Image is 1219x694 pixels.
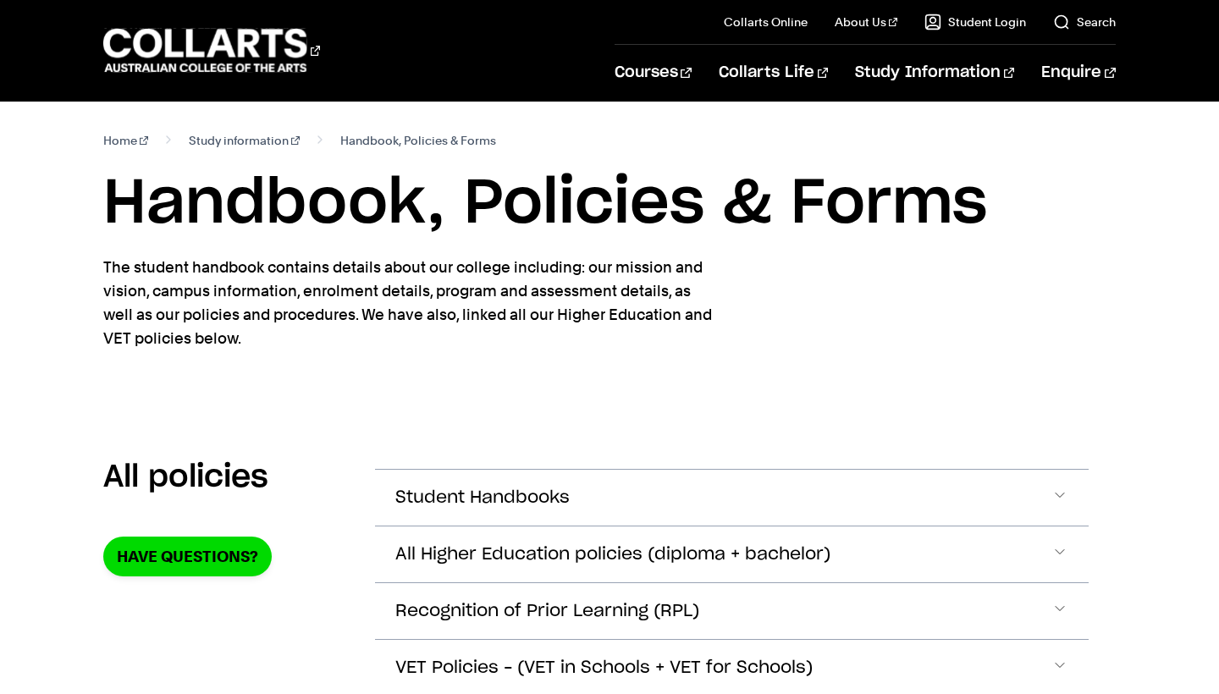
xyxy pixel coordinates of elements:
span: VET Policies – (VET in Schools + VET for Schools) [395,658,813,678]
a: Student Login [924,14,1026,30]
button: Student Handbooks [375,470,1088,526]
span: All Higher Education policies (diploma + bachelor) [395,545,830,565]
span: Handbook, Policies & Forms [340,129,496,152]
a: Home [103,129,148,152]
p: The student handbook contains details about our college including: our mission and vision, campus... [103,256,721,350]
button: All Higher Education policies (diploma + bachelor) [375,526,1088,582]
a: Search [1053,14,1116,30]
a: Collarts Online [724,14,808,30]
a: Have Questions? [103,537,272,576]
h2: All policies [103,459,268,496]
a: Courses [615,45,692,101]
span: Recognition of Prior Learning (RPL) [395,602,699,621]
a: Collarts Life [719,45,828,101]
a: Study information [189,129,300,152]
a: Study Information [855,45,1014,101]
a: About Us [835,14,897,30]
div: Go to homepage [103,26,320,74]
span: Student Handbooks [395,488,570,508]
a: Enquire [1041,45,1115,101]
button: Recognition of Prior Learning (RPL) [375,583,1088,639]
h1: Handbook, Policies & Forms [103,166,1115,242]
